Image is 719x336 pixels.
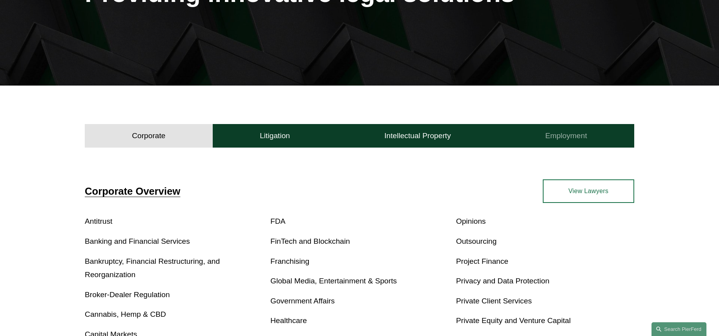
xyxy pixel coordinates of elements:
[456,257,508,265] a: Project Finance
[456,237,496,245] a: Outsourcing
[456,297,532,305] a: Private Client Services
[270,237,350,245] a: FinTech and Blockchain
[651,322,706,336] a: Search this site
[384,131,451,141] h4: Intellectual Property
[85,237,190,245] a: Banking and Financial Services
[85,257,220,279] a: Bankruptcy, Financial Restructuring, and Reorganization
[270,316,307,325] a: Healthcare
[456,277,549,285] a: Privacy and Data Protection
[270,277,397,285] a: Global Media, Entertainment & Sports
[456,217,486,225] a: Opinions
[132,131,165,141] h4: Corporate
[545,131,587,141] h4: Employment
[270,257,309,265] a: Franchising
[456,316,571,325] a: Private Equity and Venture Capital
[85,290,170,299] a: Broker-Dealer Regulation
[270,217,285,225] a: FDA
[85,310,166,318] a: Cannabis, Hemp & CBD
[85,186,180,197] a: Corporate Overview
[85,217,112,225] a: Antitrust
[260,131,290,141] h4: Litigation
[270,297,335,305] a: Government Affairs
[543,179,634,203] a: View Lawyers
